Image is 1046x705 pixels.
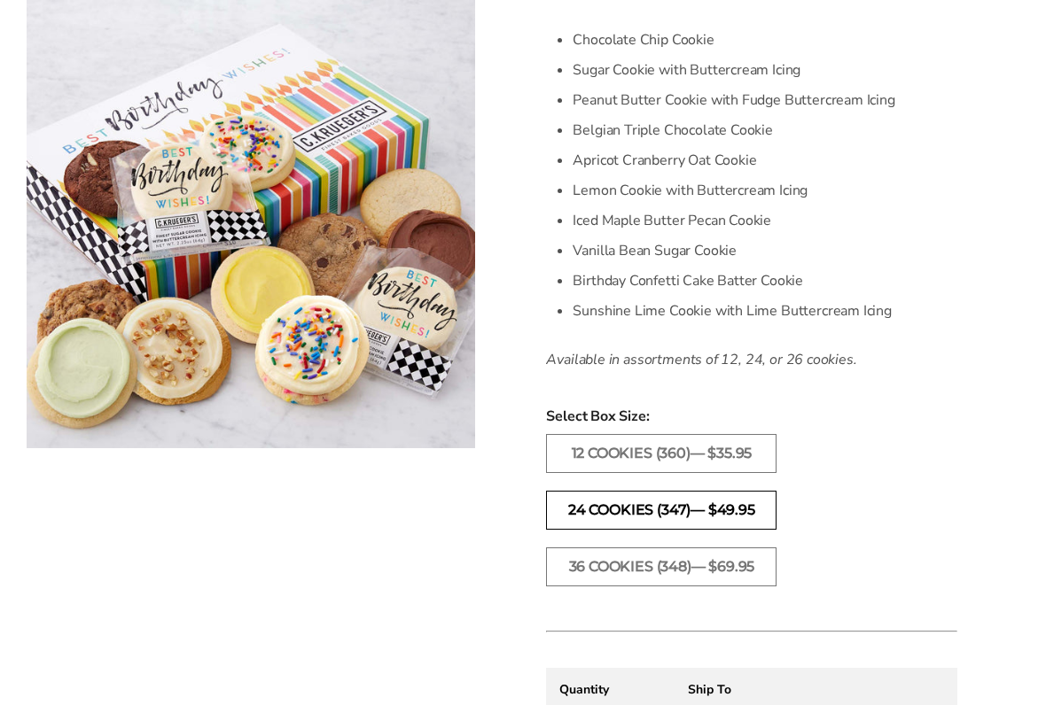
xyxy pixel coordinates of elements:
span: Select Box Size: [546,406,957,427]
em: Available in assortments of 12, 24, or 26 cookies. [546,350,856,369]
li: Chocolate Chip Cookie [573,25,957,55]
span: Iced Maple Butter Pecan Cookie [573,211,771,230]
li: Apricot Cranberry Oat Cookie [573,145,957,175]
li: Sugar Cookie with Buttercream Icing [573,55,957,85]
label: 36 Cookies (348)— $69.95 [546,547,777,586]
li: Birthday Confetti Cake Batter Cookie [573,266,957,296]
label: 12 Cookies (360)— $35.95 [546,434,777,473]
li: Vanilla Bean Sugar Cookie [573,236,957,266]
div: Ship To [688,681,833,698]
li: Sunshine Lime Cookie with Lime Buttercream Icing [573,296,957,326]
div: Quantity [559,681,666,698]
label: 24 Cookies (347)— $49.95 [546,491,777,530]
li: Peanut Butter Cookie with Fudge Buttercream Icing [573,85,957,115]
li: Lemon Cookie with Buttercream Icing [573,175,957,205]
li: Belgian Triple Chocolate Cookie [573,115,957,145]
iframe: Sign Up via Text for Offers [14,638,183,691]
